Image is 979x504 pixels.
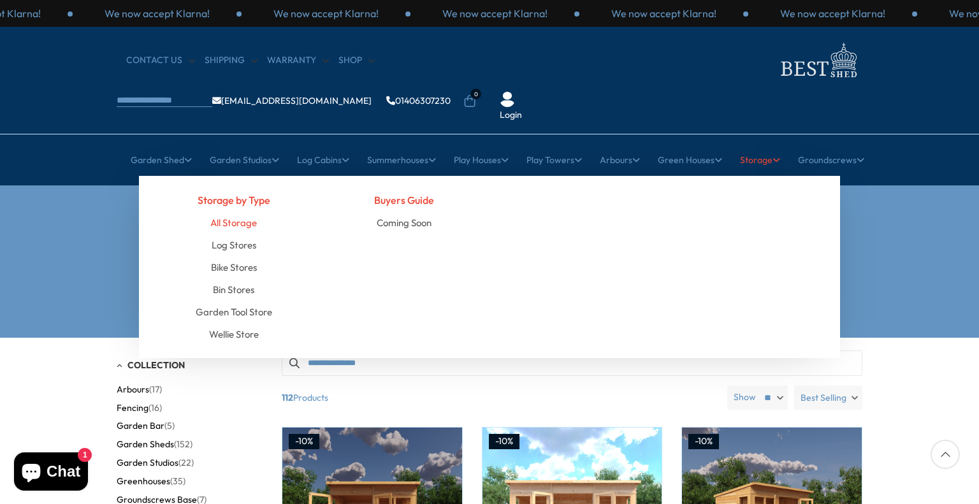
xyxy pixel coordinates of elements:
[127,359,185,371] span: Collection
[170,476,185,487] span: (35)
[748,6,917,20] div: 1 / 3
[117,476,170,487] span: Greenhouses
[734,391,756,404] label: Show
[329,189,481,212] h4: Buyers Guide
[282,350,862,376] input: Search products
[210,144,279,176] a: Garden Studios
[174,439,192,450] span: (152)
[211,256,257,278] a: Bike Stores
[267,54,329,67] a: Warranty
[117,457,178,468] span: Garden Studios
[149,384,162,395] span: (17)
[117,472,185,491] button: Greenhouses (35)
[386,96,451,105] a: 01406307230
[131,144,192,176] a: Garden Shed
[579,6,748,20] div: 3 / 3
[410,6,579,20] div: 2 / 3
[117,435,192,454] button: Garden Sheds (152)
[611,6,716,20] p: We now accept Klarna!
[297,144,349,176] a: Log Cabins
[470,89,481,99] span: 0
[117,403,149,414] span: Fencing
[367,144,436,176] a: Summerhouses
[10,452,92,494] inbox-online-store-chat: Shopify online store chat
[740,144,780,176] a: Storage
[73,6,242,20] div: 3 / 3
[801,385,846,410] span: Best Selling
[798,144,864,176] a: Groundscrews
[117,380,162,399] button: Arbours (17)
[773,40,862,81] img: logo
[158,189,310,212] h4: Storage by Type
[126,54,195,67] a: CONTACT US
[213,278,254,301] a: Bin Stores
[212,96,372,105] a: [EMAIL_ADDRESS][DOMAIN_NAME]
[377,212,431,234] a: Coming Soon
[338,54,375,67] a: Shop
[500,109,522,122] a: Login
[196,301,272,323] a: Garden Tool Store
[442,6,548,20] p: We now accept Klarna!
[212,234,256,256] a: Log Stores
[273,6,379,20] p: We now accept Klarna!
[149,403,162,414] span: (16)
[688,434,719,449] div: -10%
[463,95,476,108] a: 0
[117,399,162,417] button: Fencing (16)
[105,6,210,20] p: We now accept Klarna!
[117,439,174,450] span: Garden Sheds
[210,212,257,234] a: All Storage
[780,6,885,20] p: We now accept Klarna!
[242,6,410,20] div: 1 / 3
[289,434,319,449] div: -10%
[282,385,293,410] b: 112
[209,323,259,345] a: Wellie Store
[117,384,149,395] span: Arbours
[454,144,509,176] a: Play Houses
[178,457,194,468] span: (22)
[117,421,164,431] span: Garden Bar
[117,417,175,435] button: Garden Bar (5)
[205,54,257,67] a: Shipping
[526,144,582,176] a: Play Towers
[277,385,722,410] span: Products
[489,434,519,449] div: -10%
[658,144,722,176] a: Green Houses
[164,421,175,431] span: (5)
[117,454,194,472] button: Garden Studios (22)
[500,92,515,107] img: User Icon
[794,385,862,410] label: Best Selling
[600,144,640,176] a: Arbours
